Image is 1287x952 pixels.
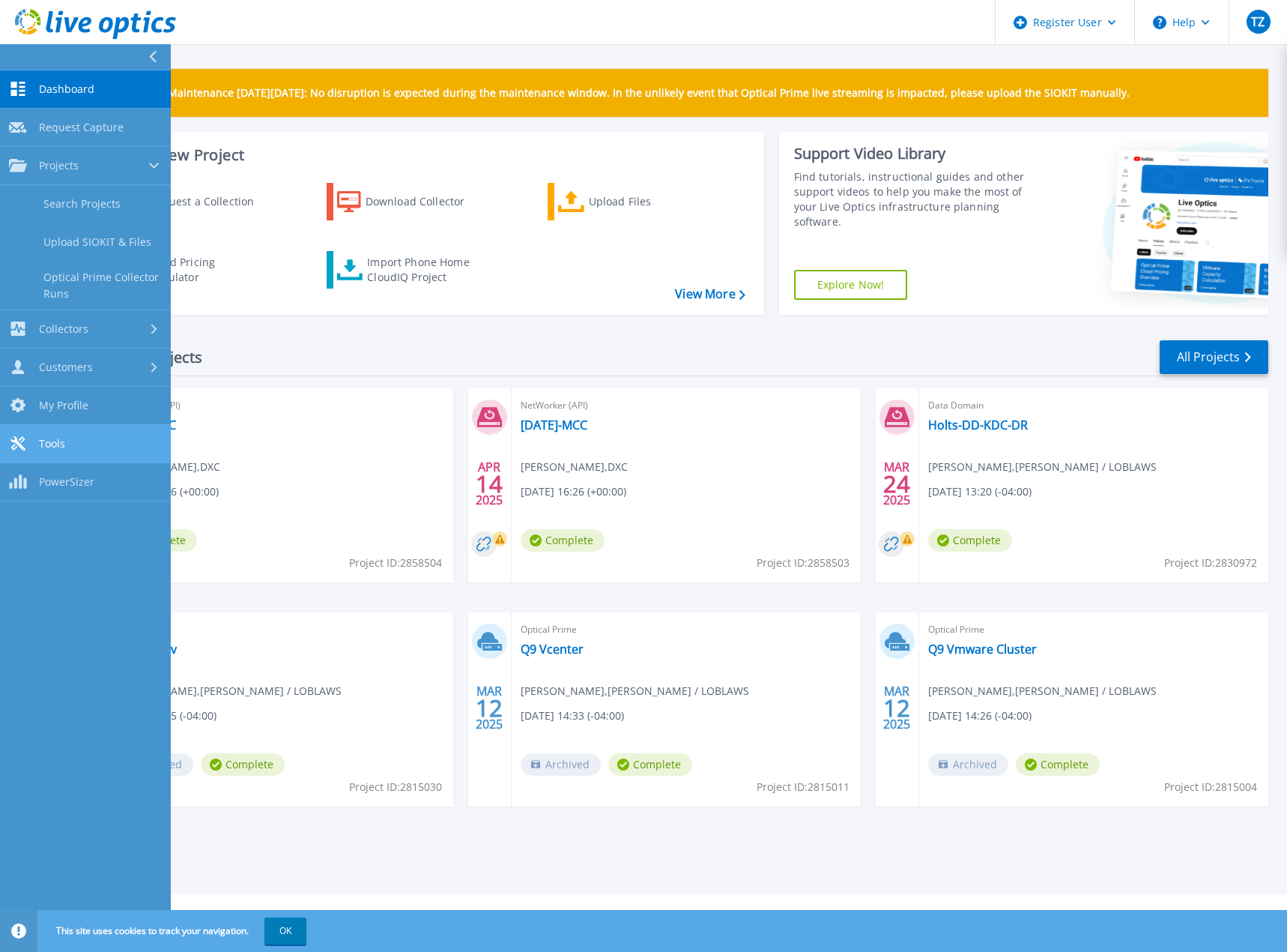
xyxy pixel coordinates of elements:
span: Complete [608,753,692,776]
span: Archived [928,753,1008,776]
div: APR 2025 [475,457,503,511]
span: [DATE] 14:33 (-04:00) [521,708,624,724]
div: Find tutorials, instructional guides and other support videos to help you make the most of your L... [794,169,1042,229]
a: [DATE]-SCC [113,418,176,433]
span: [DATE] 16:26 (+00:00) [521,483,626,500]
a: All Projects [1160,340,1268,374]
div: Support Video Library [794,144,1042,163]
span: Project ID: 2815030 [349,779,442,795]
div: Import Phone Home CloudIQ Project [367,255,484,285]
a: [DATE]-MCC [521,418,587,433]
button: OK [264,918,306,945]
span: Optical Prime [928,621,1259,638]
span: Complete [928,529,1012,552]
span: Project ID: 2815004 [1164,779,1257,795]
span: Project ID: 2858504 [349,555,442,571]
span: [DATE] 13:20 (-04:00) [928,483,1032,500]
div: Download Collector [366,187,485,217]
a: Upload Files [548,183,715,220]
a: Download Collector [327,183,494,220]
a: Q9 HYper-v [113,642,177,657]
span: This site uses cookies to track your navigation. [41,918,306,945]
span: TZ [1251,16,1265,28]
span: Collectors [39,322,88,336]
span: Data Domain [928,397,1259,414]
span: My Profile [39,399,88,412]
span: Project ID: 2858503 [757,555,850,571]
span: [DATE] 14:26 (-04:00) [928,708,1032,724]
span: PowerSizer [39,475,94,489]
span: Archived [521,753,601,776]
span: 14 [476,477,503,490]
p: Scheduled Maintenance [DATE][DATE]: No disruption is expected during the maintenance window. In t... [112,87,1130,99]
a: Cloud Pricing Calculator [106,251,273,289]
span: Customers [39,361,93,374]
span: Complete [201,753,285,776]
span: 12 [883,702,910,714]
div: Request a Collection [149,187,269,217]
span: [PERSON_NAME] , DXC [521,459,628,475]
span: Dashboard [39,82,94,96]
span: Project ID: 2830972 [1164,555,1257,571]
span: Complete [1016,753,1100,776]
span: NetWorker (API) [521,397,852,414]
a: Q9 Vcenter [521,642,584,657]
span: Complete [521,529,605,552]
span: Request Capture [39,121,124,134]
span: [PERSON_NAME] , [PERSON_NAME] / LOBLAWS [928,683,1157,699]
div: MAR 2025 [882,681,911,735]
div: Upload Files [589,187,709,217]
span: [PERSON_NAME] , [PERSON_NAME] / LOBLAWS [113,683,342,699]
div: MAR 2025 [882,457,911,511]
a: View More [675,287,745,301]
a: Request a Collection [106,183,273,220]
span: [PERSON_NAME] , [PERSON_NAME] / LOBLAWS [521,683,749,699]
span: 12 [476,702,503,714]
span: Optical Prime [521,621,852,638]
span: NetWorker (API) [113,397,444,414]
span: 24 [883,477,910,490]
span: Project ID: 2815011 [757,779,850,795]
div: Cloud Pricing Calculator [147,255,267,285]
div: MAR 2025 [475,681,503,735]
h3: Start a New Project [106,147,745,163]
span: Projects [39,159,79,172]
a: Q9 Vmware Cluster [928,642,1037,657]
span: Optical Prime [113,621,444,638]
span: Tools [39,437,65,451]
a: Holts-DD-KDC-DR [928,418,1028,433]
span: [PERSON_NAME] , [PERSON_NAME] / LOBLAWS [928,459,1157,475]
a: Explore Now! [794,270,908,300]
